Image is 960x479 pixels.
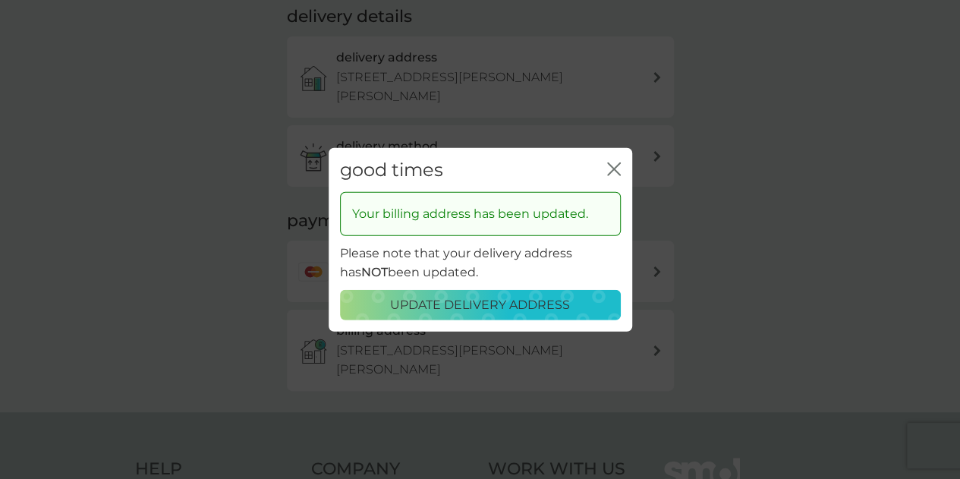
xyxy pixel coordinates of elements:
[607,162,621,178] button: close
[340,246,572,280] span: Please note that your delivery address has been updated.
[340,290,621,320] button: update delivery address
[361,265,388,279] strong: NOT
[390,295,570,315] p: update delivery address
[340,159,443,181] h2: good times
[352,204,588,224] p: Your billing address has been updated.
